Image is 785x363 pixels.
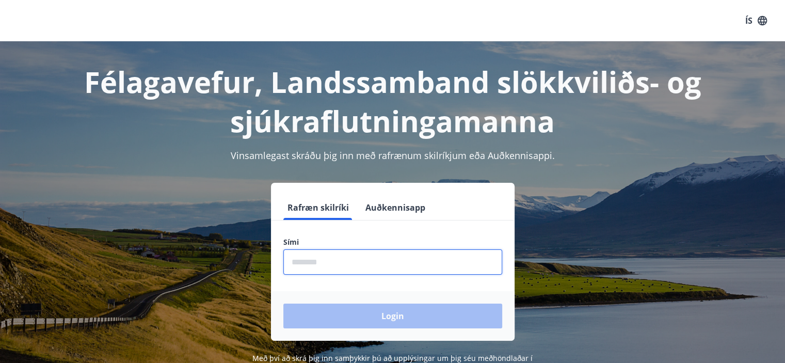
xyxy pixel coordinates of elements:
button: Rafræn skilríki [283,195,353,220]
button: ÍS [740,11,773,30]
label: Sími [283,237,502,247]
h1: Félagavefur, Landssamband slökkviliðs- og sjúkraflutningamanna [34,62,752,140]
button: Auðkennisapp [361,195,429,220]
span: Vinsamlegast skráðu þig inn með rafrænum skilríkjum eða Auðkennisappi. [231,149,555,162]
